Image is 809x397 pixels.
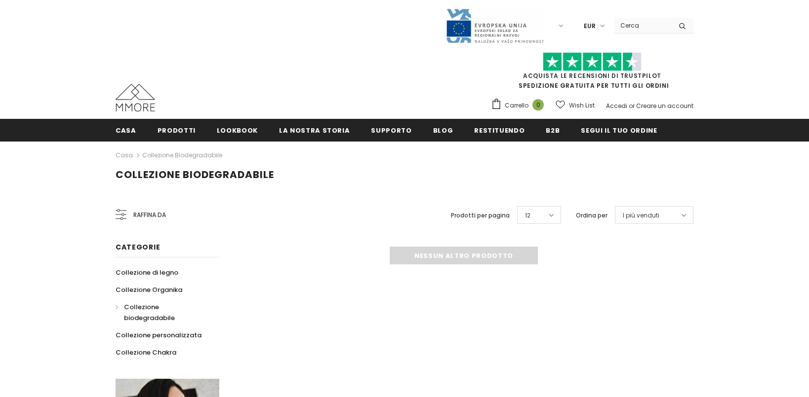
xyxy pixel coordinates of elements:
[116,84,155,111] img: Casi MMORE
[556,97,595,114] a: Wish List
[576,211,607,220] label: Ordina per
[569,101,595,110] span: Wish List
[546,119,560,141] a: B2B
[116,268,178,277] span: Collezione di legno
[116,326,202,344] a: Collezione personalizzata
[124,302,175,323] span: Collezione biodegradabile
[532,99,544,110] span: 0
[445,8,544,44] img: Javni Razpis
[116,330,202,340] span: Collezione personalizzata
[371,126,411,135] span: supporto
[116,168,274,181] span: Collezione biodegradabile
[525,211,530,220] span: 12
[116,344,176,361] a: Collezione Chakra
[116,149,133,161] a: Casa
[629,102,635,110] span: or
[433,119,453,141] a: Blog
[623,211,659,220] span: I più venduti
[279,126,350,135] span: La nostra storia
[133,210,166,220] span: Raffina da
[116,298,208,326] a: Collezione biodegradabile
[491,98,549,113] a: Carrello 0
[116,348,176,357] span: Collezione Chakra
[445,21,544,30] a: Javni Razpis
[116,119,136,141] a: Casa
[116,285,182,294] span: Collezione Organika
[614,18,671,33] input: Search Site
[116,281,182,298] a: Collezione Organika
[491,57,693,90] span: SPEDIZIONE GRATUITA PER TUTTI GLI ORDINI
[584,21,596,31] span: EUR
[217,119,258,141] a: Lookbook
[142,151,222,159] a: Collezione biodegradabile
[546,126,560,135] span: B2B
[474,119,525,141] a: Restituendo
[581,126,657,135] span: Segui il tuo ordine
[116,126,136,135] span: Casa
[581,119,657,141] a: Segui il tuo ordine
[371,119,411,141] a: supporto
[158,126,196,135] span: Prodotti
[451,211,510,220] label: Prodotti per pagina
[217,126,258,135] span: Lookbook
[474,126,525,135] span: Restituendo
[523,72,661,80] a: Acquista le recensioni di TrustPilot
[279,119,350,141] a: La nostra storia
[116,264,178,281] a: Collezione di legno
[636,102,693,110] a: Creare un account
[606,102,627,110] a: Accedi
[433,126,453,135] span: Blog
[116,242,160,252] span: Categorie
[543,52,642,72] img: Fidati di Pilot Stars
[158,119,196,141] a: Prodotti
[505,101,528,110] span: Carrello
